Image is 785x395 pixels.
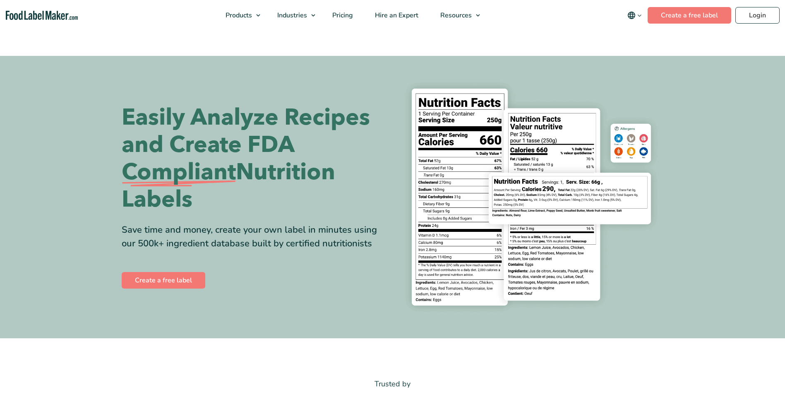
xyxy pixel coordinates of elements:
[648,7,731,24] a: Create a free label
[223,11,253,20] span: Products
[275,11,308,20] span: Industries
[122,159,236,186] span: Compliant
[122,272,205,289] a: Create a free label
[372,11,419,20] span: Hire an Expert
[122,223,386,250] div: Save time and money, create your own label in minutes using our 500k+ ingredient database built b...
[438,11,473,20] span: Resources
[122,104,386,213] h1: Easily Analyze Recipes and Create FDA Nutrition Labels
[330,11,354,20] span: Pricing
[122,378,664,390] p: Trusted by
[735,7,780,24] a: Login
